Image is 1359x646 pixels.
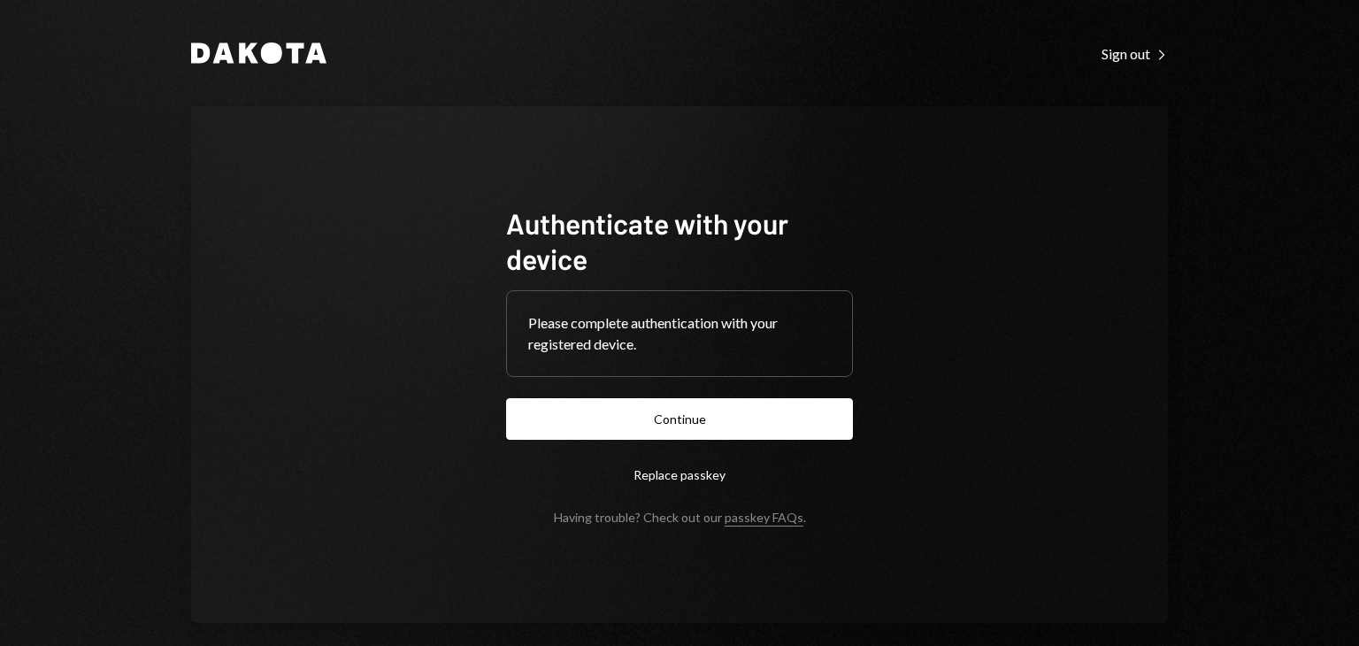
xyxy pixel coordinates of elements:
[725,510,803,527] a: passkey FAQs
[506,454,853,496] button: Replace passkey
[1102,45,1168,63] div: Sign out
[528,312,831,355] div: Please complete authentication with your registered device.
[554,510,806,525] div: Having trouble? Check out our .
[506,398,853,440] button: Continue
[1102,43,1168,63] a: Sign out
[506,205,853,276] h1: Authenticate with your device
